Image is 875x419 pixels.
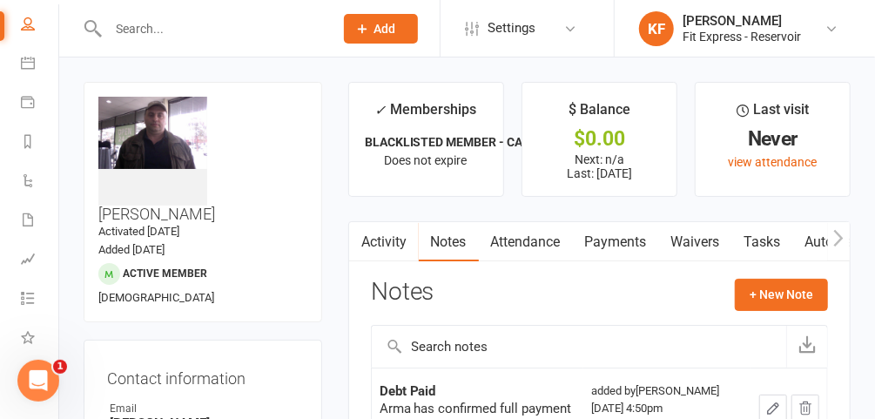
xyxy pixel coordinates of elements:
[21,241,60,280] a: Assessments
[659,222,732,262] a: Waivers
[375,98,477,131] div: Memberships
[538,152,661,180] p: Next: n/a Last: [DATE]
[21,6,60,45] a: People
[374,22,396,36] span: Add
[639,11,674,46] div: KF
[573,222,659,262] a: Payments
[732,222,793,262] a: Tasks
[365,135,613,149] strong: BLACKLISTED MEMBER - CAN NOT RE- JOIN
[372,326,786,368] input: Search notes
[385,153,468,167] span: Does not expire
[683,29,801,44] div: Fit Express - Reservoir
[110,401,299,417] div: Email
[344,14,418,44] button: Add
[98,97,307,223] h3: [PERSON_NAME]
[123,267,207,280] span: Active member
[375,102,387,118] i: ✓
[479,222,573,262] a: Attendance
[711,130,834,148] div: Never
[488,9,535,48] span: Settings
[683,13,801,29] div: [PERSON_NAME]
[53,360,67,374] span: 1
[371,279,434,310] h3: Notes
[21,320,60,359] a: What's New
[21,84,60,124] a: Payments
[98,225,179,238] time: Activated [DATE]
[735,279,828,310] button: + New Note
[419,222,479,262] a: Notes
[349,222,419,262] a: Activity
[17,360,59,402] iframe: Intercom live chat
[103,17,321,41] input: Search...
[728,155,817,169] a: view attendance
[107,363,299,388] h3: Contact information
[98,97,207,169] img: image1528159890.png
[98,243,165,256] time: Added [DATE]
[737,98,809,130] div: Last visit
[380,383,436,399] strong: Debt Paid
[538,130,661,148] div: $0.00
[569,98,630,130] div: $ Balance
[21,124,60,163] a: Reports
[98,291,214,304] span: [DEMOGRAPHIC_DATA]
[21,45,60,84] a: Calendar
